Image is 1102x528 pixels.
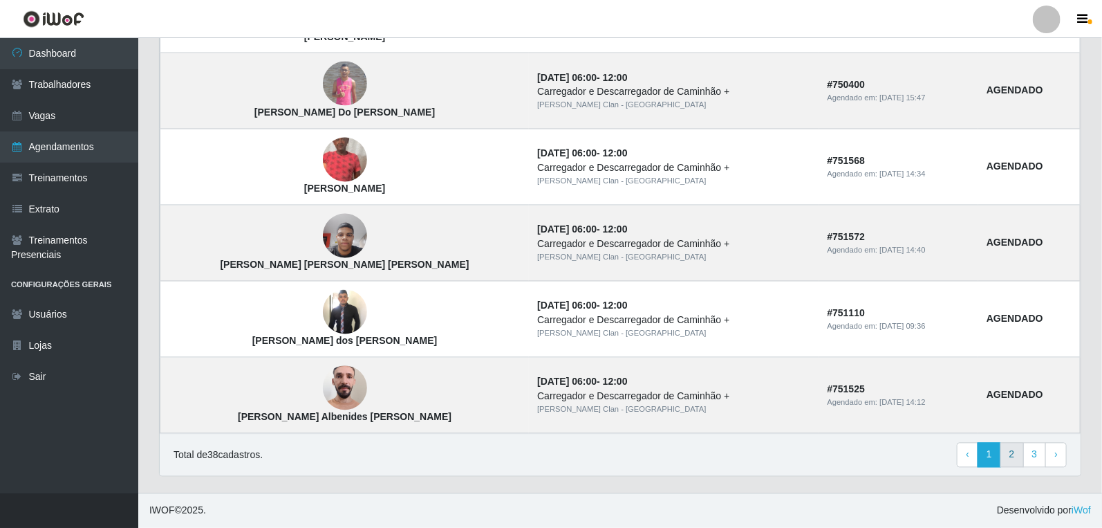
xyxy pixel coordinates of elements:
[537,161,810,176] div: Carregador e Descarregador de Caminhão +
[537,300,627,311] strong: -
[997,504,1091,518] span: Desenvolvido por
[537,148,597,159] time: [DATE] 06:00
[238,412,451,423] strong: [PERSON_NAME] Albenides [PERSON_NAME]
[987,237,1043,248] strong: AGENDADO
[537,85,810,100] div: Carregador e Descarregador de Caminhão +
[23,10,84,28] img: CoreUI Logo
[828,232,866,243] strong: # 751572
[1000,443,1024,468] a: 2
[879,399,925,407] time: [DATE] 14:12
[828,156,866,167] strong: # 751568
[537,376,627,388] strong: -
[966,449,969,460] span: ‹
[603,224,628,235] time: 12:00
[537,100,810,111] div: [PERSON_NAME] Clan - [GEOGRAPHIC_DATA]
[828,93,971,104] div: Agendado em:
[174,448,263,463] p: Total de 38 cadastros.
[537,224,627,235] strong: -
[1072,505,1091,516] a: iWof
[537,313,810,328] div: Carregador e Descarregador de Caminhão +
[828,384,866,395] strong: # 751525
[957,443,978,468] a: Previous
[879,94,925,102] time: [DATE] 15:47
[537,390,810,404] div: Carregador e Descarregador de Caminhão +
[828,169,971,181] div: Agendado em:
[537,148,627,159] strong: -
[1023,443,1047,468] a: 3
[537,72,627,83] strong: -
[879,170,925,179] time: [DATE] 14:34
[537,376,597,388] time: [DATE] 06:00
[537,252,810,264] div: [PERSON_NAME] Clan - [GEOGRAPHIC_DATA]
[323,62,367,106] img: Jeferson Marinho Do Nascimento
[323,111,367,210] img: Erivan Pereira da Cunha
[537,176,810,188] div: [PERSON_NAME] Clan - [GEOGRAPHIC_DATA]
[537,404,810,416] div: [PERSON_NAME] Clan - [GEOGRAPHIC_DATA]
[828,397,971,409] div: Agendado em:
[537,300,597,311] time: [DATE] 06:00
[537,72,597,83] time: [DATE] 06:00
[603,376,628,388] time: 12:00
[603,300,628,311] time: 12:00
[828,80,866,91] strong: # 750400
[987,161,1043,172] strong: AGENDADO
[149,504,206,518] span: © 2025 .
[1045,443,1067,468] a: Next
[1054,449,1058,460] span: ›
[957,443,1067,468] nav: pagination
[254,107,435,118] strong: [PERSON_NAME] Do [PERSON_NAME]
[323,207,367,266] img: Luís Fernando Santos Ribeiro de Lima
[537,237,810,252] div: Carregador e Descarregador de Caminhão +
[828,321,971,333] div: Agendado em:
[252,336,438,347] strong: [PERSON_NAME] dos [PERSON_NAME]
[603,72,628,83] time: 12:00
[537,328,810,340] div: [PERSON_NAME] Clan - [GEOGRAPHIC_DATA]
[879,322,925,331] time: [DATE] 09:36
[323,359,367,418] img: José Albenides Pereira
[537,224,597,235] time: [DATE] 06:00
[828,245,971,257] div: Agendado em:
[828,308,866,319] strong: # 751110
[879,246,925,255] time: [DATE] 14:40
[987,390,1043,401] strong: AGENDADO
[149,505,175,516] span: IWOF
[603,148,628,159] time: 12:00
[987,313,1043,325] strong: AGENDADO
[323,289,367,336] img: Edvaldo Pereira dos Santos
[987,85,1043,96] strong: AGENDADO
[304,183,385,194] strong: [PERSON_NAME]
[978,443,1001,468] a: 1
[221,260,469,271] strong: [PERSON_NAME] [PERSON_NAME] [PERSON_NAME]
